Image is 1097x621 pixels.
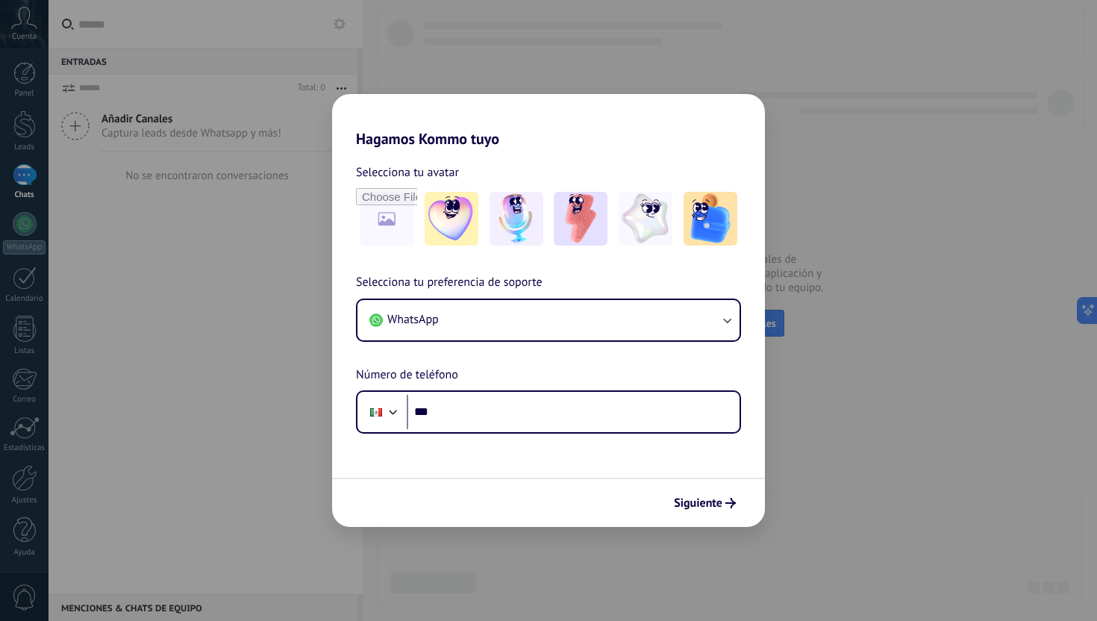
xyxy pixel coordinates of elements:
span: Siguiente [674,498,722,508]
span: Selecciona tu preferencia de soporte [356,273,543,293]
img: -1.jpeg [425,192,478,246]
div: Mexico: + 52 [362,396,390,428]
img: -4.jpeg [619,192,672,246]
button: Siguiente [667,490,743,516]
h2: Hagamos Kommo tuyo [332,94,765,148]
img: -5.jpeg [684,192,737,246]
button: WhatsApp [357,300,740,340]
span: WhatsApp [387,312,439,327]
span: Selecciona tu avatar [356,163,459,182]
span: Número de teléfono [356,366,458,385]
img: -2.jpeg [490,192,543,246]
img: -3.jpeg [554,192,607,246]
